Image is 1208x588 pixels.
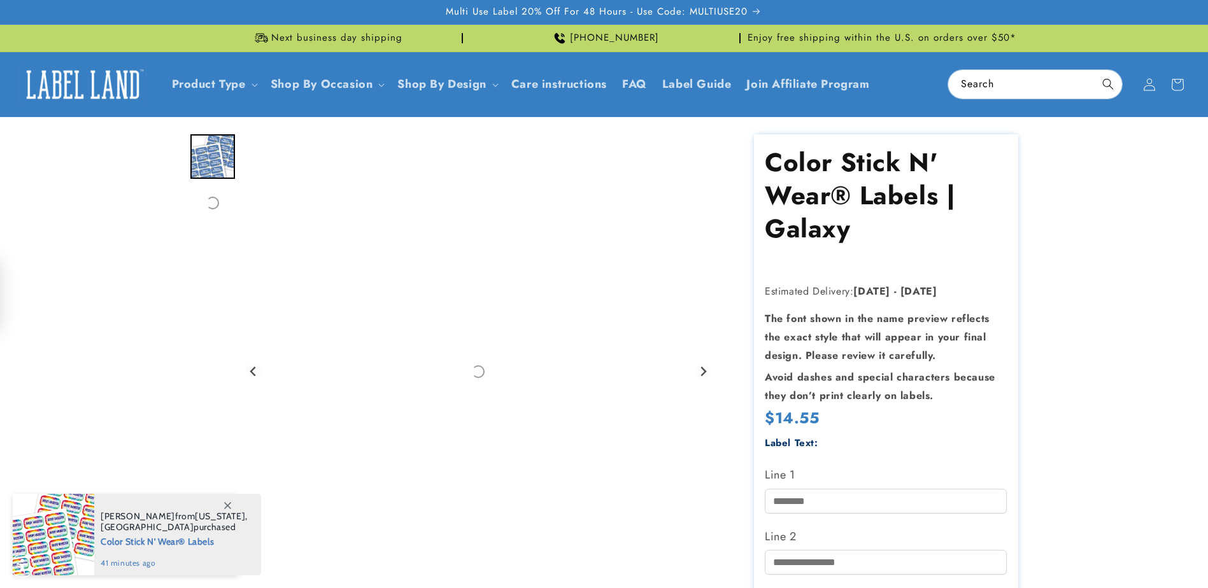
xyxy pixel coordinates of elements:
span: Multi Use Label 20% Off For 48 Hours - Use Code: MULTIUSE20 [446,6,748,18]
strong: Avoid dashes and special characters because they don’t print clearly on labels. [765,370,995,403]
summary: Shop By Occasion [263,69,390,99]
div: Announcement [190,25,463,52]
strong: - [894,284,897,298]
div: Announcement [468,25,741,52]
strong: [DATE] [853,284,890,298]
a: Product Type [172,76,246,92]
strong: The font shown in the name preview reflects the exact style that will appear in your final design... [765,311,990,363]
span: [PERSON_NAME] [101,510,175,522]
span: [PHONE_NUMBER] [570,32,659,45]
div: Go to slide 1 [190,134,235,179]
span: Label Guide [662,77,732,92]
button: Next slide [694,363,711,380]
summary: Product Type [164,69,263,99]
img: Label Land [19,65,146,104]
span: 41 minutes ago [101,557,248,569]
span: Join Affiliate Program [746,77,869,92]
p: Estimated Delivery: [765,283,1007,301]
img: Color Stick N' Wear® Labels | Galaxy - Label Land [190,134,235,179]
button: Go to last slide [245,363,262,380]
strong: [DATE] [900,284,937,298]
button: Search [1094,70,1122,98]
div: Go to slide 2 [190,181,235,225]
span: Next business day shipping [271,32,402,45]
label: Label Text: [765,436,818,450]
summary: Shop By Design [390,69,503,99]
a: Label Guide [655,69,739,99]
span: Enjoy free shipping within the U.S. on orders over $50* [748,32,1016,45]
a: Label Land [15,60,152,109]
a: Join Affiliate Program [739,69,877,99]
span: from , purchased [101,511,248,533]
span: Care instructions [511,77,607,92]
a: FAQ [615,69,655,99]
iframe: Gorgias live chat messenger [1081,533,1195,575]
a: Shop By Design [397,76,486,92]
a: Care instructions [504,69,615,99]
span: FAQ [622,77,647,92]
label: Line 1 [765,465,1007,485]
span: [US_STATE] [195,510,245,522]
span: $14.55 [765,408,820,428]
span: Shop By Occasion [271,77,373,92]
label: Line 2 [765,526,1007,547]
span: Color Stick N' Wear® Labels [101,533,248,549]
h1: Color Stick N' Wear® Labels | Galaxy [765,146,1007,245]
span: [GEOGRAPHIC_DATA] [101,521,194,533]
div: Announcement [746,25,1018,52]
